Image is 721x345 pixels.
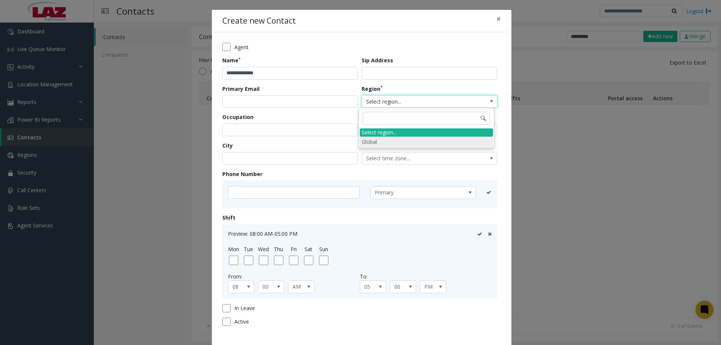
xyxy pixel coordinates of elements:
[258,245,269,253] label: Wed
[222,113,253,121] label: Occupation
[274,245,283,253] label: Thu
[360,137,493,147] li: Global
[420,281,440,293] span: PM
[234,304,255,312] span: In Leave
[228,230,297,237] span: Preview: 08:00 AM-05:00 PM
[360,128,493,137] div: Select region...
[222,214,235,221] label: Shift
[244,245,253,253] label: Tue
[390,281,410,293] span: 00
[362,96,470,108] span: Select region...
[222,15,296,27] h4: Create new Contact
[222,56,241,64] label: Name
[234,43,249,51] span: Agent
[222,170,262,178] label: Phone Number
[288,281,309,293] span: AM
[305,245,312,253] label: Sat
[362,152,470,164] span: Select time zone...
[258,281,279,293] span: 00
[491,10,506,28] button: Close
[360,273,492,280] div: To:
[222,85,259,93] label: Primary Email
[291,245,297,253] label: Fri
[228,245,239,253] label: Mon
[319,245,328,253] label: Sun
[228,273,360,280] div: From:
[371,187,454,199] span: Primary
[228,281,249,293] span: 08
[360,281,380,293] span: 05
[234,318,249,325] span: Active
[362,85,383,93] label: Region
[496,14,501,24] span: ×
[362,56,393,64] label: Sip Address
[222,142,233,149] label: City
